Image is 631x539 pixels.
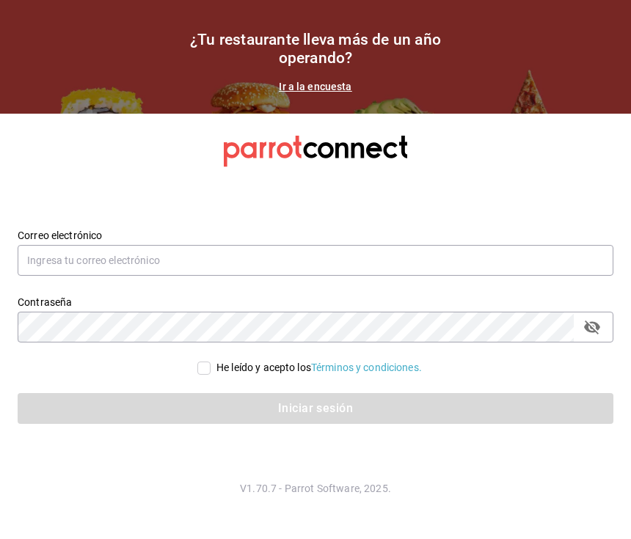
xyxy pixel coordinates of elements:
[18,297,613,307] label: Contraseña
[279,81,351,92] a: Ir a la encuesta
[580,315,605,340] button: passwordField
[169,31,462,67] h1: ¿Tu restaurante lleva más de un año operando?
[216,360,422,375] div: He leído y acepto los
[18,245,613,276] input: Ingresa tu correo electrónico
[18,481,613,496] p: V1.70.7 - Parrot Software, 2025.
[18,230,613,241] label: Correo electrónico
[311,362,422,373] a: Términos y condiciones.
